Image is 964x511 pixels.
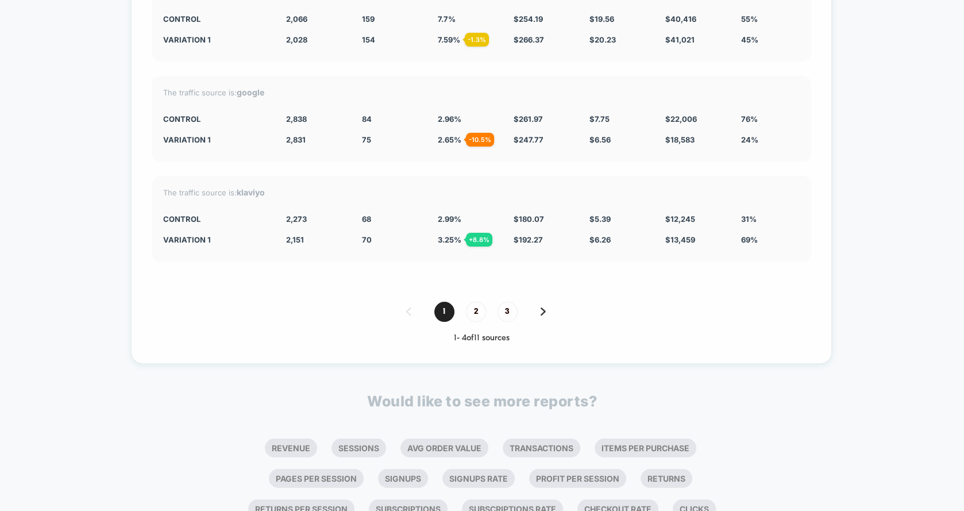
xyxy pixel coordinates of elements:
span: $ 254.19 [514,14,543,24]
div: Variation 1 [163,235,269,244]
li: Transactions [503,439,580,458]
li: Signups Rate [442,469,515,488]
span: 7.7 % [438,14,456,24]
div: - 10.5 % [466,133,494,147]
li: Avg Order Value [400,439,488,458]
span: $ 20.23 [589,35,616,44]
li: Profit Per Session [529,469,626,488]
span: 154 [362,35,375,44]
span: $ 266.37 [514,35,544,44]
span: 2,831 [286,135,306,144]
span: 2 [466,302,486,322]
div: 55% [741,14,800,24]
div: 69% [741,235,800,244]
span: $ 22,006 [665,114,697,124]
li: Revenue [265,439,317,458]
span: 1 [434,302,454,322]
span: $ 192.27 [514,235,543,244]
div: + 8.8 % [466,233,492,247]
div: 45% [741,35,800,44]
span: $ 12,245 [665,214,695,224]
span: $ 19.56 [589,14,614,24]
li: Returns [641,469,692,488]
span: $ 247.77 [514,135,543,144]
span: 68 [362,214,371,224]
span: 2,028 [286,35,307,44]
span: 2,151 [286,235,304,244]
strong: klaviyo [237,187,265,197]
span: 2,273 [286,214,307,224]
li: Pages Per Session [269,469,364,488]
div: - 1.3 % [465,33,489,47]
li: Sessions [331,439,386,458]
span: 2.65 % [438,135,461,144]
span: $ 40,416 [665,14,696,24]
li: Signups [378,469,428,488]
img: pagination forward [541,308,546,316]
span: 2.99 % [438,214,461,224]
span: 2,066 [286,14,307,24]
span: 2,838 [286,114,307,124]
span: $ 7.75 [589,114,610,124]
div: 24% [741,135,800,144]
li: Items Per Purchase [595,439,696,458]
div: CONTROL [163,214,269,224]
span: 2.96 % [438,114,461,124]
strong: google [237,87,264,97]
span: 159 [362,14,375,24]
div: CONTROL [163,14,269,24]
div: 31% [741,214,800,224]
div: Variation 1 [163,135,269,144]
span: 84 [362,114,372,124]
span: $ 180.07 [514,214,544,224]
span: $ 6.56 [589,135,611,144]
span: 7.59 % [438,35,460,44]
div: The traffic source is: [163,87,800,97]
span: $ 261.97 [514,114,543,124]
span: $ 5.39 [589,214,611,224]
span: 70 [362,235,372,244]
div: Variation 1 [163,35,269,44]
span: 3 [498,302,518,322]
p: Would like to see more reports? [367,393,597,410]
div: CONTROL [163,114,269,124]
div: 76% [741,114,800,124]
span: $ 13,459 [665,235,695,244]
span: 3.25 % [438,235,461,244]
span: $ 41,021 [665,35,695,44]
div: The traffic source is: [163,187,800,197]
span: 75 [362,135,371,144]
span: $ 6.26 [589,235,611,244]
span: $ 18,583 [665,135,695,144]
div: 1 - 4 of 11 sources [152,333,811,343]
